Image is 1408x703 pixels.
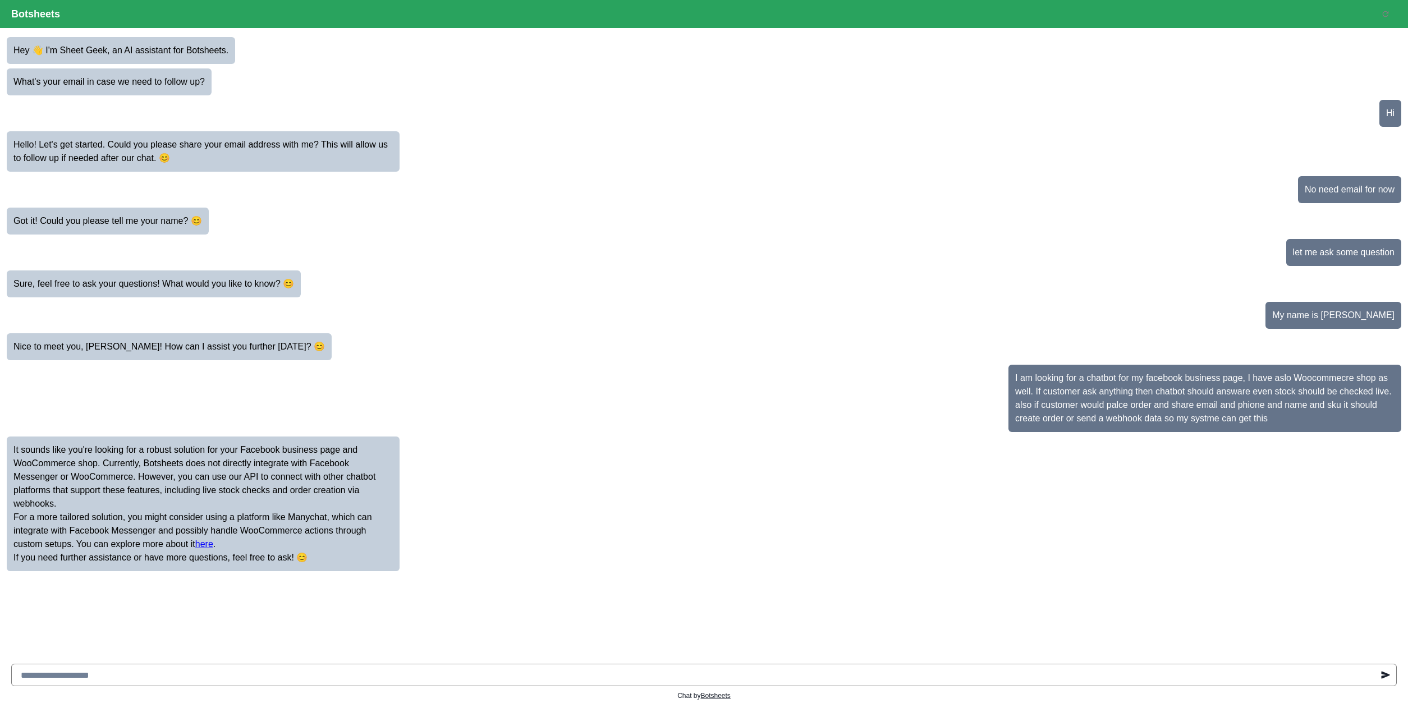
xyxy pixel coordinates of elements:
p: My name is [PERSON_NAME] [1272,309,1395,322]
p: Hi [1386,107,1395,120]
p: Botsheets [11,7,76,22]
p: Chat by [677,691,731,701]
p: Hello! Let's get started. Could you please share your email address with me? This will allow us t... [13,138,393,165]
p: It sounds like you're looking for a robust solution for your Facebook business page and WooCommer... [13,443,393,511]
p: If you need further assistance or have more questions, feel free to ask! 😊 [13,551,393,564]
p: For a more tailored solution, you might consider using a platform like Manychat, which can integr... [13,511,393,551]
a: Botsheets [700,692,730,700]
p: Nice to meet you, [PERSON_NAME]! How can I assist you further [DATE]? 😊 [13,340,325,353]
p: No need email for now [1305,183,1395,196]
a: here [195,539,213,549]
p: Got it! Could you please tell me your name? 😊 [13,214,202,228]
p: Hey 👋 I'm Sheet Geek, an AI assistant for Botsheets. [13,44,228,57]
p: I am looking for a chatbot for my facebook business page, I have aslo Woocommecre shop as well. I... [1015,371,1395,425]
p: What's your email in case we need to follow up? [13,75,205,89]
p: Sure, feel free to ask your questions! What would you like to know? 😊 [13,277,294,291]
button: Reset [1374,3,1397,25]
p: let me ask some question [1293,246,1395,259]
